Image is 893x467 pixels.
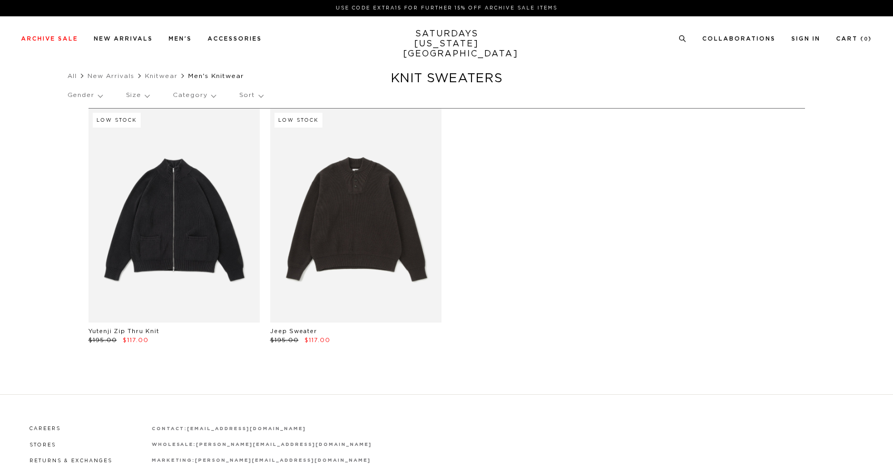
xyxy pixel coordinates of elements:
[145,73,178,79] a: Knitwear
[126,83,149,108] p: Size
[152,426,188,431] strong: contact:
[208,36,262,42] a: Accessories
[791,36,820,42] a: Sign In
[30,443,56,447] a: Stores
[25,4,868,12] p: Use Code EXTRA15 for Further 15% Off Archive Sale Items
[67,83,102,108] p: Gender
[702,36,776,42] a: Collaborations
[403,29,490,59] a: SATURDAYS[US_STATE][GEOGRAPHIC_DATA]
[836,36,872,42] a: Cart (0)
[94,36,153,42] a: New Arrivals
[21,36,78,42] a: Archive Sale
[30,459,112,463] a: Returns & Exchanges
[152,442,197,447] strong: wholesale:
[89,337,117,343] span: $195.00
[239,83,263,108] p: Sort
[152,458,195,463] strong: marketing:
[270,328,317,334] a: Jeep Sweater
[87,73,134,79] a: New Arrivals
[89,328,159,334] a: Yutenji Zip Thru Knit
[864,37,868,42] small: 0
[30,426,61,431] a: Careers
[169,36,192,42] a: Men's
[173,83,215,108] p: Category
[305,337,330,343] span: $117.00
[123,337,149,343] span: $117.00
[187,426,306,431] a: [EMAIL_ADDRESS][DOMAIN_NAME]
[195,458,370,463] a: [PERSON_NAME][EMAIL_ADDRESS][DOMAIN_NAME]
[270,337,299,343] span: $195.00
[93,113,141,128] div: Low Stock
[67,73,77,79] a: All
[188,73,244,79] span: Men's Knitwear
[196,442,371,447] a: [PERSON_NAME][EMAIL_ADDRESS][DOMAIN_NAME]
[274,113,322,128] div: Low Stock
